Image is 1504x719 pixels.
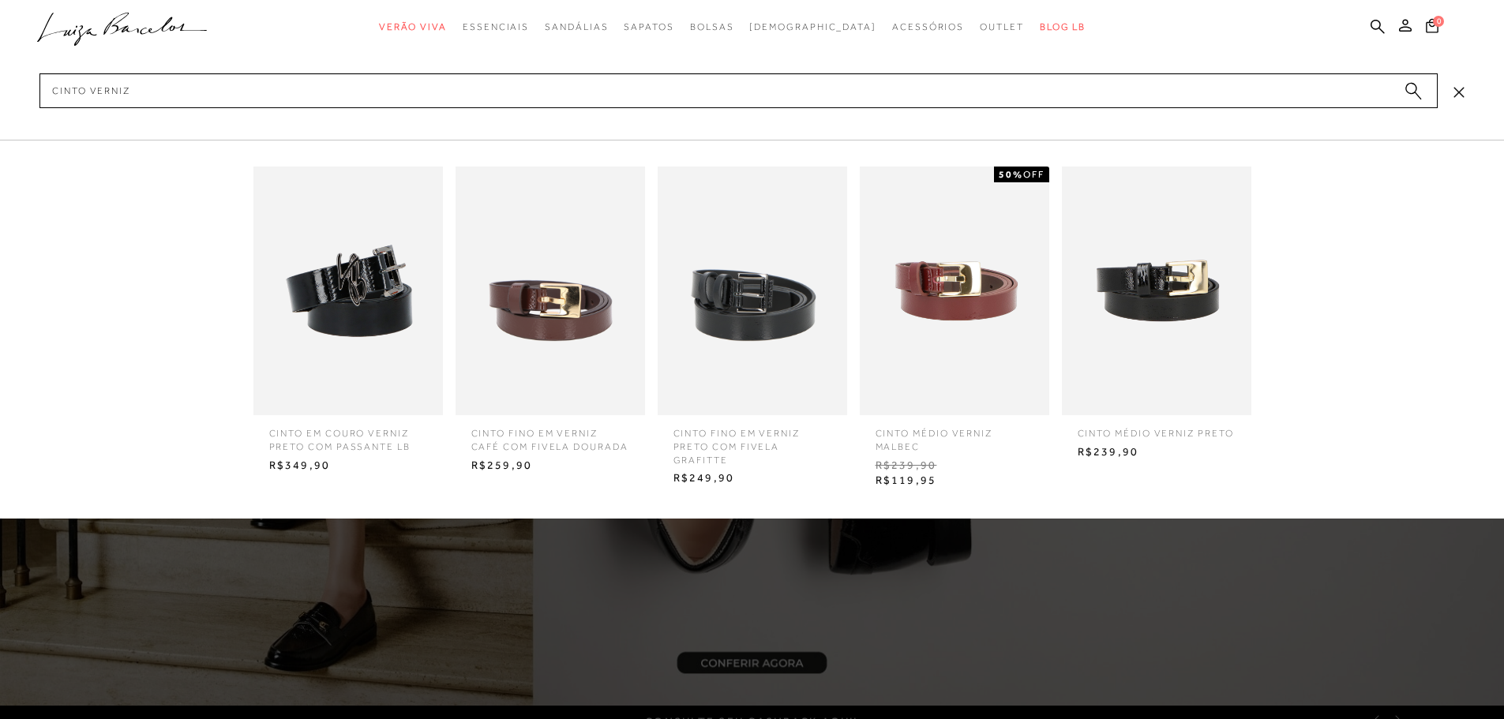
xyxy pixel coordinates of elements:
[1066,440,1247,464] span: R$239,90
[1023,169,1045,180] span: OFF
[1421,17,1443,39] button: 0
[1040,13,1086,42] a: BLOG LB
[864,415,1045,454] span: CINTO MÉDIO VERNIZ MALBEC
[864,469,1045,492] span: R$119,95
[1062,167,1251,415] img: CINTO MÉDIO VERNIZ PRETO
[249,167,447,477] a: CINTO EM COURO VERNIZ PRETO COM PASSANTE LB CINTO EM COURO VERNIZ PRETO COM PASSANTE LB R$349,90
[379,21,447,32] span: Verão Viva
[856,167,1053,492] a: CINTO MÉDIO VERNIZ MALBEC 50%OFF CINTO MÉDIO VERNIZ MALBEC R$239,90 R$119,95
[892,13,964,42] a: categoryNavScreenReaderText
[452,167,649,477] a: CINTO FINO EM VERNIZ CAFÉ COM FIVELA DOURADA CINTO FINO EM VERNIZ CAFÉ COM FIVELA DOURADA R$259,90
[654,167,851,490] a: CINTO FINO EM VERNIZ PRETO COM FIVELA GRAFITTE CINTO FINO EM VERNIZ PRETO COM FIVELA GRAFITTE R$2...
[379,13,447,42] a: categoryNavScreenReaderText
[860,167,1049,415] img: CINTO MÉDIO VERNIZ MALBEC
[624,21,673,32] span: Sapatos
[892,21,964,32] span: Acessórios
[257,454,439,477] span: R$349,90
[624,13,673,42] a: categoryNavScreenReaderText
[463,21,529,32] span: Essenciais
[1066,415,1247,440] span: CINTO MÉDIO VERNIZ PRETO
[459,454,641,477] span: R$259,90
[456,167,645,415] img: CINTO FINO EM VERNIZ CAFÉ COM FIVELA DOURADA
[1058,167,1255,463] a: CINTO MÉDIO VERNIZ PRETO CINTO MÉDIO VERNIZ PRETO R$239,90
[545,21,608,32] span: Sandálias
[253,167,443,415] img: CINTO EM COURO VERNIZ PRETO COM PASSANTE LB
[980,13,1024,42] a: categoryNavScreenReaderText
[463,13,529,42] a: categoryNavScreenReaderText
[257,415,439,454] span: CINTO EM COURO VERNIZ PRETO COM PASSANTE LB
[658,167,847,415] img: CINTO FINO EM VERNIZ PRETO COM FIVELA GRAFITTE
[690,21,734,32] span: Bolsas
[864,454,1045,477] span: R$239,90
[662,466,843,490] span: R$249,90
[1433,16,1444,27] span: 0
[749,13,876,42] a: noSubCategoriesText
[459,415,641,454] span: CINTO FINO EM VERNIZ CAFÉ COM FIVELA DOURADA
[980,21,1024,32] span: Outlet
[545,13,608,42] a: categoryNavScreenReaderText
[662,415,843,466] span: CINTO FINO EM VERNIZ PRETO COM FIVELA GRAFITTE
[690,13,734,42] a: categoryNavScreenReaderText
[1040,21,1086,32] span: BLOG LB
[749,21,876,32] span: [DEMOGRAPHIC_DATA]
[999,169,1023,180] strong: 50%
[39,73,1438,108] input: Buscar.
